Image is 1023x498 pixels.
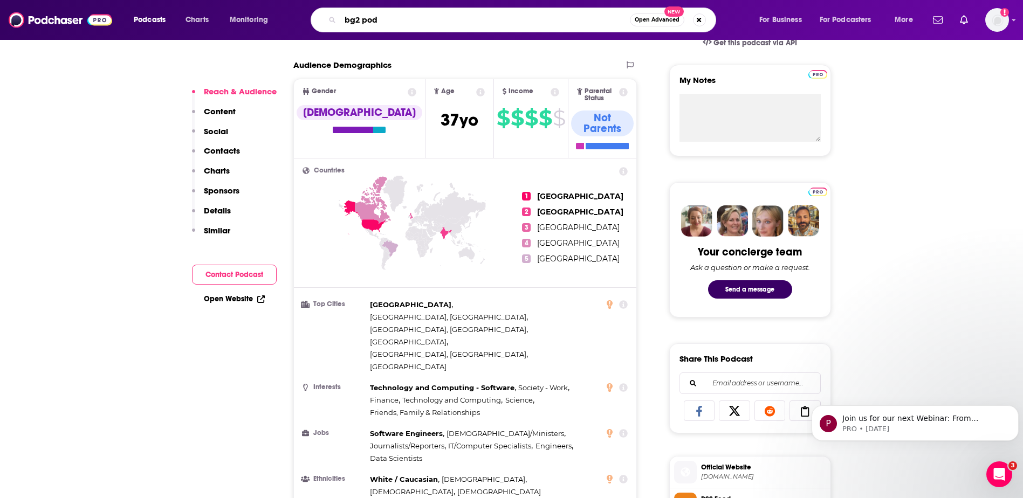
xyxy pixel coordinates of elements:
span: 1 [522,192,531,200]
span: Open Advanced [635,17,679,23]
h3: Jobs [303,430,366,437]
span: Join us for our next Webinar: From Pushback to Payoff: Building Buy-In for Niche Podcast Placemen... [35,31,196,275]
button: open menu [813,11,887,29]
span: [GEOGRAPHIC_DATA] [370,337,447,346]
a: Pro website [808,186,827,196]
span: Finance [370,396,399,404]
a: Official Website[DOMAIN_NAME] [674,461,826,483]
button: Content [192,106,236,126]
span: IT/Computer Specialists [448,441,531,450]
span: 5 [522,254,531,263]
span: , [370,382,516,394]
span: Age [441,88,455,95]
span: , [370,299,453,311]
span: For Podcasters [820,12,871,27]
img: Jon Profile [788,205,819,237]
span: , [370,440,446,452]
svg: Add a profile image [1000,8,1009,17]
span: $ [497,109,510,127]
div: [DEMOGRAPHIC_DATA] [297,105,422,120]
span: Get this podcast via API [713,38,797,47]
span: $ [525,109,538,127]
span: Science [505,396,533,404]
span: [GEOGRAPHIC_DATA] [537,207,623,217]
iframe: Intercom notifications message [807,383,1023,458]
span: , [370,486,455,498]
button: Similar [192,225,230,245]
button: Show profile menu [985,8,1009,32]
span: [DEMOGRAPHIC_DATA] [457,487,541,496]
span: , [535,440,573,452]
img: Podchaser Pro [808,188,827,196]
span: $ [553,109,565,127]
span: , [370,427,444,440]
button: open menu [887,11,926,29]
span: [GEOGRAPHIC_DATA] [537,191,623,201]
img: Barbara Profile [717,205,748,237]
span: Official Website [701,462,826,472]
a: Share on X/Twitter [719,400,750,421]
span: Data Scientists [370,454,422,462]
img: Sydney Profile [681,205,712,237]
a: Share on Facebook [684,400,715,421]
span: Monitoring [230,12,268,27]
span: Income [509,88,533,95]
span: , [370,311,528,323]
span: [DEMOGRAPHIC_DATA] [370,487,454,496]
a: Get this podcast via API [694,30,806,56]
span: Technology and Computing - Software [370,383,514,392]
p: Content [204,106,236,116]
button: Charts [192,165,230,185]
img: Jules Profile [752,205,784,237]
div: Ask a question or make a request. [690,263,810,272]
span: Engineers [535,441,572,450]
img: Podchaser Pro [808,70,827,79]
iframe: Intercom live chat [986,461,1012,487]
button: Send a message [708,280,792,299]
span: [DEMOGRAPHIC_DATA]/Ministers [447,429,564,438]
button: Details [192,205,231,225]
span: New [664,6,684,17]
button: Social [192,126,228,146]
a: Show notifications dropdown [956,11,972,29]
span: , [370,323,528,336]
span: , [442,473,527,486]
button: open menu [222,11,282,29]
a: Pro website [808,68,827,79]
a: Charts [178,11,215,29]
span: , [370,473,440,486]
span: Logged in as WE_Broadcast1 [985,8,1009,32]
span: [GEOGRAPHIC_DATA], [GEOGRAPHIC_DATA] [370,313,526,321]
a: Open Website [204,294,265,303]
span: , [518,382,569,394]
button: Sponsors [192,185,239,205]
span: , [370,336,448,348]
span: $ [511,109,524,127]
span: Countries [314,167,345,174]
span: Podcasts [134,12,166,27]
h3: Share This Podcast [679,354,753,364]
span: Gender [312,88,336,95]
a: Show notifications dropdown [929,11,947,29]
div: Your concierge team [698,245,802,259]
p: Contacts [204,146,240,156]
button: Open AdvancedNew [630,13,684,26]
span: Friends, Family & Relationships [370,408,480,417]
span: [GEOGRAPHIC_DATA] [537,238,620,248]
div: Search followers [679,372,821,394]
span: 2 [522,207,531,216]
span: [GEOGRAPHIC_DATA] [370,300,451,309]
img: Podchaser - Follow, Share and Rate Podcasts [9,10,112,30]
span: , [447,427,566,440]
p: Message from PRO, sent 33w ago [35,41,198,51]
span: Society - Work [518,383,568,392]
p: Similar [204,225,230,236]
button: open menu [126,11,180,29]
h3: Top Cities [303,301,366,308]
span: changelog.com [701,473,826,481]
span: 37 yo [441,109,478,130]
span: [GEOGRAPHIC_DATA] [537,254,620,264]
